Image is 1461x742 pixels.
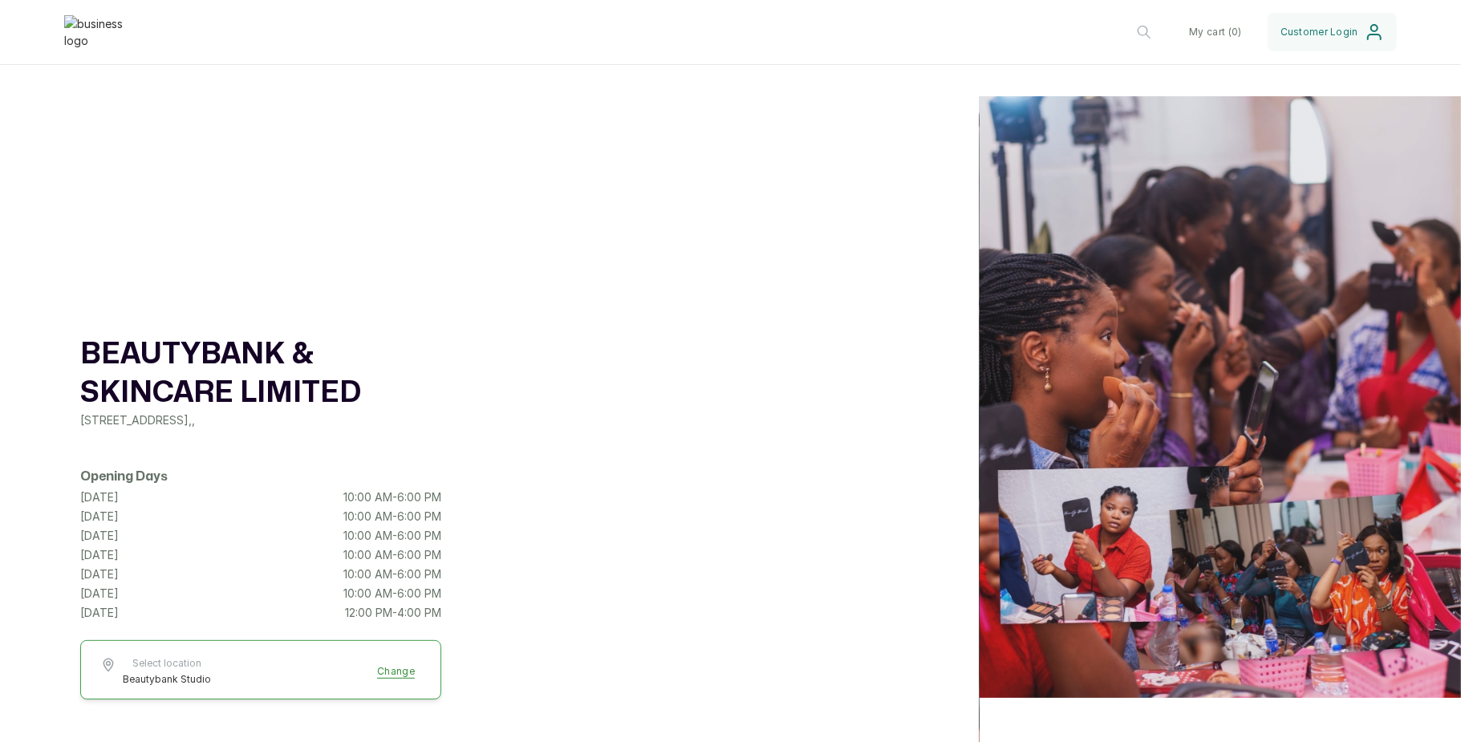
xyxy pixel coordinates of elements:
[80,412,441,428] p: [STREET_ADDRESS] , ,
[80,509,119,525] p: [DATE]
[80,467,441,486] h2: Opening Days
[343,586,441,602] p: 10:00 AM - 6:00 PM
[343,489,441,505] p: 10:00 AM - 6:00 PM
[1176,13,1254,51] button: My cart (0)
[64,15,128,49] img: business logo
[343,547,441,563] p: 10:00 AM - 6:00 PM
[343,566,441,582] p: 10:00 AM - 6:00 PM
[980,96,1461,698] img: header image
[1268,13,1397,51] button: Customer Login
[1280,26,1358,39] span: Customer Login
[80,489,119,505] p: [DATE]
[343,509,441,525] p: 10:00 AM - 6:00 PM
[80,566,119,582] p: [DATE]
[123,673,211,686] span: Beautybank Studio
[80,547,119,563] p: [DATE]
[80,528,119,544] p: [DATE]
[80,335,441,412] h1: BEAUTYBANK & SKINCARE LIMITED
[100,657,421,686] button: Select locationBeautybank StudioChange
[345,605,441,621] p: 12:00 PM - 4:00 PM
[80,605,119,621] p: [DATE]
[123,657,211,670] span: Select location
[343,528,441,544] p: 10:00 AM - 6:00 PM
[80,586,119,602] p: [DATE]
